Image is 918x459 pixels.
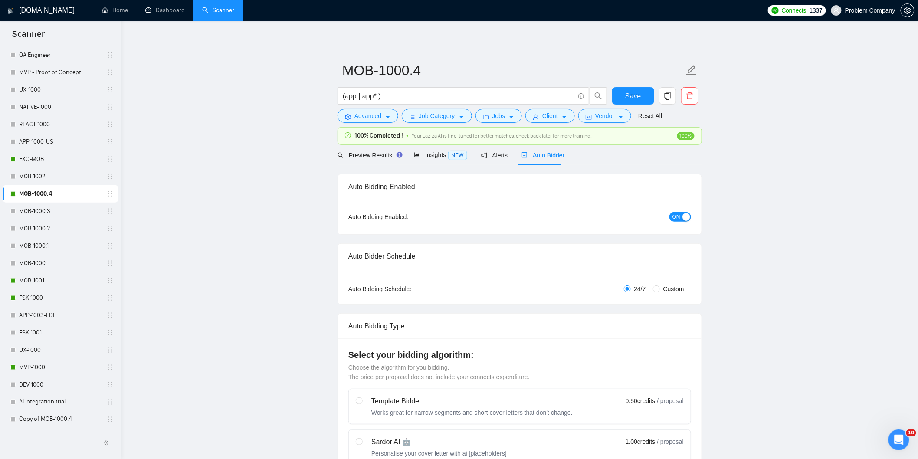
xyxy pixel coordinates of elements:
span: Scanner [5,28,52,46]
a: DEV-1000 [19,376,102,393]
a: APP-1000-US [19,133,102,151]
div: Auto Bidding Enabled: [348,212,462,222]
a: MOB-1000 [19,255,102,272]
a: NATIVE-1000 [19,98,102,116]
span: 100% [677,132,695,140]
button: delete [681,87,698,105]
span: setting [345,114,351,120]
span: holder [107,225,114,232]
span: Alerts [481,152,508,159]
div: Works great for narrow segments and short cover letters that don't change. [371,408,573,417]
span: holder [107,364,114,371]
a: EXC-MOB [19,151,102,168]
span: holder [107,138,114,145]
span: caret-down [618,114,624,120]
span: caret-down [561,114,567,120]
span: holder [107,399,114,406]
span: area-chart [414,152,420,158]
a: MVP - Proof of Concept [19,64,102,81]
span: holder [107,52,114,59]
div: Template Bidder [371,396,573,407]
a: Reset All [638,111,662,121]
a: FSK-1001 [19,324,102,341]
span: NEW [448,151,467,160]
span: holder [107,156,114,163]
button: copy [659,87,676,105]
span: holder [107,86,114,93]
span: Insights [414,151,467,158]
span: Save [625,91,641,102]
span: robot [521,152,528,158]
span: holder [107,69,114,76]
span: Custom [660,284,688,294]
img: logo [7,4,13,18]
span: Job Category [419,111,455,121]
input: Search Freelance Jobs... [343,91,574,102]
span: holder [107,329,114,336]
span: search [590,92,607,100]
span: check-circle [345,132,351,138]
input: Scanner name... [342,59,684,81]
span: bars [409,114,415,120]
span: caret-down [385,114,391,120]
a: FSK-1000 [19,289,102,307]
span: holder [107,312,114,319]
span: holder [107,416,114,423]
a: homeHome [102,7,128,14]
span: holder [107,277,114,284]
span: caret-down [508,114,515,120]
span: idcard [586,114,592,120]
span: 24/7 [631,284,649,294]
button: Save [612,87,654,105]
a: MOB-1000.2 [19,220,102,237]
span: user [833,7,839,13]
a: QA Engineer [19,46,102,64]
a: searchScanner [202,7,234,14]
a: UX-1000 [19,81,102,98]
a: MOB-1000.1 [19,237,102,255]
span: / proposal [657,437,684,446]
span: 1337 [810,6,823,15]
a: APP-1003-EDIT [19,307,102,324]
span: Preview Results [338,152,400,159]
span: holder [107,208,114,215]
span: holder [107,243,114,249]
span: caret-down [459,114,465,120]
div: Auto Bidding Enabled [348,174,691,199]
button: userClientcaret-down [525,109,575,123]
iframe: Intercom live chat [888,429,909,450]
span: Auto Bidder [521,152,564,159]
span: 10 [906,429,916,436]
span: holder [107,121,114,128]
a: MOB-1000.3 [19,203,102,220]
img: upwork-logo.png [772,7,779,14]
div: Auto Bidding Schedule: [348,284,462,294]
button: search [590,87,607,105]
a: UX-1000 [19,341,102,359]
button: settingAdvancedcaret-down [338,109,398,123]
span: holder [107,173,114,180]
span: ON [672,212,680,222]
span: holder [107,104,114,111]
button: folderJobscaret-down [475,109,522,123]
span: holder [107,347,114,354]
span: Vendor [595,111,614,121]
span: setting [901,7,914,14]
a: setting [901,7,915,14]
button: setting [901,3,915,17]
a: REACT-1000 [19,116,102,133]
span: 1.00 credits [626,437,655,446]
span: / proposal [657,397,684,405]
h4: Select your bidding algorithm: [348,349,691,361]
span: user [533,114,539,120]
span: Your Laziza AI is fine-tuned for better matches, check back later for more training! [412,133,592,139]
span: delete [682,92,698,100]
span: Jobs [492,111,505,121]
a: Copy of MOB-1000.4 [19,411,102,428]
div: Sardor AI 🤖 [371,437,507,447]
span: notification [481,152,487,158]
div: Tooltip anchor [396,151,403,159]
div: Auto Bidder Schedule [348,244,691,269]
span: search [338,152,344,158]
span: info-circle [578,93,584,99]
